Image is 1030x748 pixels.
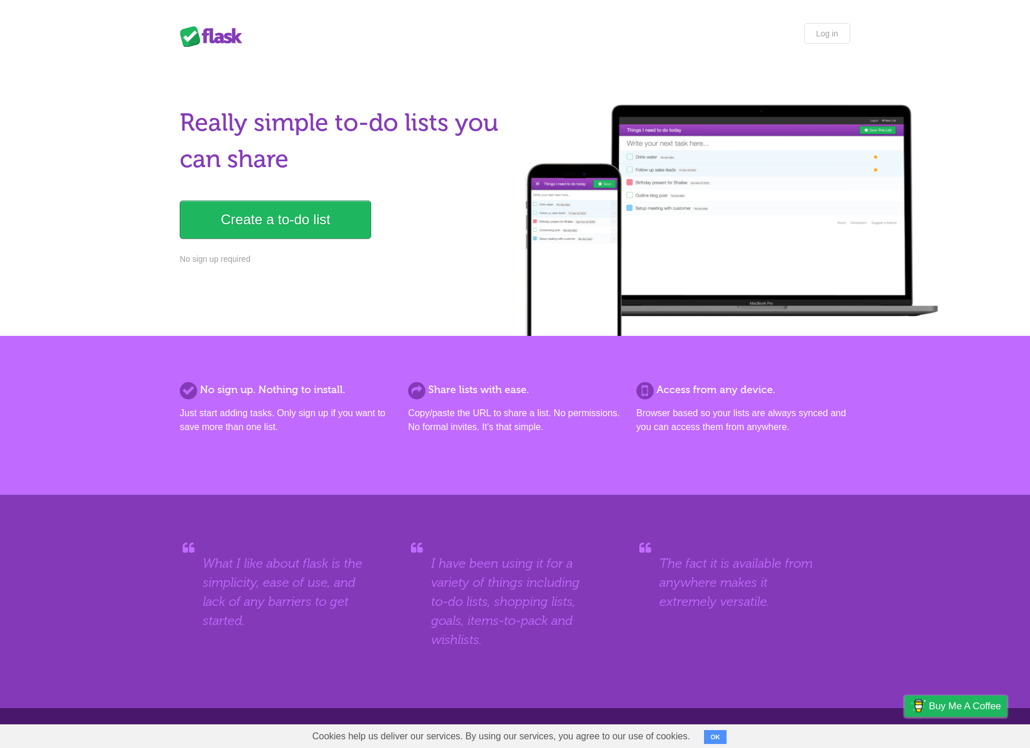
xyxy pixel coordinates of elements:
span: Buy me a coffee [929,696,1001,716]
h2: Share lists with ease. [408,382,622,398]
span: Cookies help us deliver our services. By using our services, you agree to our use of cookies. [301,725,702,748]
p: No sign up required [180,253,508,265]
a: Buy me a coffee [905,695,1007,717]
p: Copy/paste the URL to share a list. No permissions. No formal invites. It's that simple. [408,406,622,434]
blockquote: What I like about flask is the simplicity, ease of use, and lack of any barriers to get started. [203,554,370,630]
p: Browser based so your lists are always synced and you can access them from anywhere. [636,406,850,434]
img: Buy me a coffee [910,696,926,716]
blockquote: The fact it is available from anywhere makes it extremely versatile. [660,554,827,611]
button: OK [704,730,727,744]
h2: No sign up. Nothing to install. [180,382,394,398]
h1: Really simple to-do lists you can share [180,105,508,177]
h2: Access from any device. [636,382,850,398]
p: Just start adding tasks. Only sign up if you want to save more than one list. [180,406,394,434]
a: Log in [804,23,850,44]
a: Create a to-do list [180,201,371,239]
blockquote: I have been using it for a variety of things including to-do lists, shopping lists, goals, items-... [431,554,599,649]
div: Flask Lists [180,26,249,47]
